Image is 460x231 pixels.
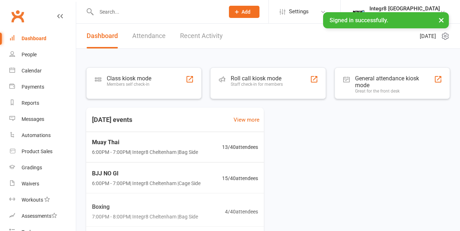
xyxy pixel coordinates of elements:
span: BJJ NO GI [92,169,201,178]
span: Settings [289,4,309,20]
a: Workouts [9,192,76,208]
a: Waivers [9,176,76,192]
div: Great for the front desk [355,89,434,94]
button: × [435,12,448,28]
a: Product Sales [9,143,76,160]
div: Calendar [22,68,42,74]
span: Signed in successfully. [330,17,388,24]
div: Staff check-in for members [231,82,283,87]
span: Boxing [92,202,198,211]
a: Recent Activity [180,24,223,48]
div: Members self check-in [107,82,151,87]
div: Automations [22,132,51,138]
div: Product Sales [22,148,52,154]
div: People [22,52,37,57]
a: View more [234,115,259,124]
span: Muay Thai [92,138,198,147]
div: General attendance kiosk mode [355,75,434,89]
button: Add [229,6,259,18]
span: 6:00PM - 7:00PM | Integr8 Cheltenham | Cage Side [92,179,201,187]
input: Search... [94,7,220,17]
div: Class kiosk mode [107,75,151,82]
div: Reports [22,100,39,106]
a: Payments [9,79,76,95]
a: People [9,47,76,63]
span: 6:00PM - 7:00PM | Integr8 Cheltenham | Bag Side [92,148,198,156]
h3: [DATE] events [86,113,138,126]
div: Waivers [22,181,39,187]
span: 4 / 40 attendees [225,207,258,215]
div: Integr8 [GEOGRAPHIC_DATA] [369,5,440,12]
span: 7:00PM - 8:00PM | Integr8 Cheltenham | Bag Side [92,213,198,221]
a: Calendar [9,63,76,79]
a: Clubworx [9,7,27,25]
span: 15 / 40 attendees [222,174,258,182]
a: Messages [9,111,76,127]
a: Attendance [132,24,166,48]
div: Messages [22,116,44,122]
span: [DATE] [420,32,436,41]
div: Workouts [22,197,43,203]
span: Add [241,9,250,15]
a: Dashboard [87,24,118,48]
div: Payments [22,84,44,90]
a: Dashboard [9,30,76,47]
a: Assessments [9,208,76,224]
div: Gradings [22,165,42,170]
img: thumb_image1744271085.png [351,5,366,19]
a: Automations [9,127,76,143]
div: Roll call kiosk mode [231,75,283,82]
a: Gradings [9,160,76,176]
div: Integr8 [GEOGRAPHIC_DATA] [369,12,440,18]
span: 13 / 40 attendees [222,143,258,151]
a: Reports [9,95,76,111]
div: Dashboard [22,36,46,41]
div: Assessments [22,213,57,219]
